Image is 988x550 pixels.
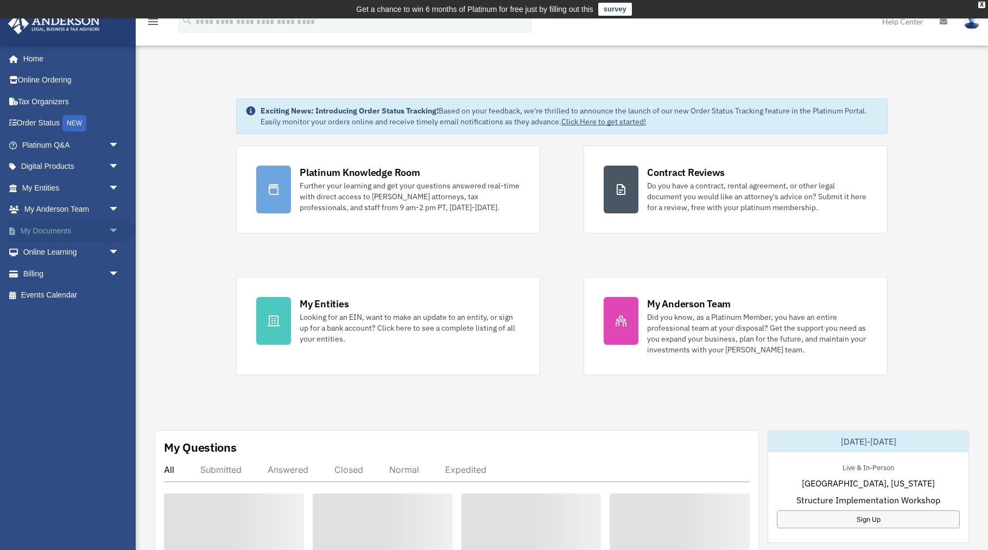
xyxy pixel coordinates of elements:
div: My Anderson Team [647,297,731,311]
a: menu [147,19,160,28]
img: User Pic [964,14,980,29]
a: Tax Organizers [8,91,136,112]
a: Platinum Knowledge Room Further your learning and get your questions answered real-time with dire... [236,146,540,233]
a: Click Here to get started! [561,117,646,127]
div: Live & In-Person [834,461,903,472]
span: Structure Implementation Workshop [796,494,940,507]
a: Platinum Q&Aarrow_drop_down [8,134,136,156]
strong: Exciting News: Introducing Order Status Tracking! [261,106,439,116]
a: My Entities Looking for an EIN, want to make an update to an entity, or sign up for a bank accoun... [236,277,540,375]
a: Contract Reviews Do you have a contract, rental agreement, or other legal document you would like... [584,146,888,233]
a: My Anderson Team Did you know, as a Platinum Member, you have an entire professional team at your... [584,277,888,375]
div: Do you have a contract, rental agreement, or other legal document you would like an attorney's ad... [647,180,867,213]
div: All [164,464,174,475]
a: Online Learningarrow_drop_down [8,242,136,263]
div: Platinum Knowledge Room [300,166,420,179]
span: arrow_drop_down [109,177,130,199]
span: arrow_drop_down [109,263,130,285]
a: Billingarrow_drop_down [8,263,136,285]
i: menu [147,15,160,28]
div: [DATE]-[DATE] [768,431,968,452]
a: My Entitiesarrow_drop_down [8,177,136,199]
div: Closed [334,464,363,475]
span: arrow_drop_down [109,199,130,221]
a: Sign Up [777,510,960,528]
div: Get a chance to win 6 months of Platinum for free just by filling out this [356,3,593,16]
span: arrow_drop_down [109,242,130,264]
div: Looking for an EIN, want to make an update to an entity, or sign up for a bank account? Click her... [300,312,520,344]
div: Based on your feedback, we're thrilled to announce the launch of our new Order Status Tracking fe... [261,105,878,127]
a: survey [598,3,632,16]
span: [GEOGRAPHIC_DATA], [US_STATE] [802,477,935,490]
div: close [978,2,985,8]
a: Home [8,48,130,69]
span: arrow_drop_down [109,134,130,156]
a: Events Calendar [8,285,136,306]
a: My Anderson Teamarrow_drop_down [8,199,136,220]
div: Answered [268,464,308,475]
a: My Documentsarrow_drop_down [8,220,136,242]
div: Expedited [445,464,486,475]
div: Contract Reviews [647,166,725,179]
a: Order StatusNEW [8,112,136,135]
div: Submitted [200,464,242,475]
img: Anderson Advisors Platinum Portal [5,13,103,34]
div: My Entities [300,297,349,311]
div: Did you know, as a Platinum Member, you have an entire professional team at your disposal? Get th... [647,312,867,355]
a: Digital Productsarrow_drop_down [8,156,136,178]
div: Normal [389,464,419,475]
span: arrow_drop_down [109,156,130,178]
div: Further your learning and get your questions answered real-time with direct access to [PERSON_NAM... [300,180,520,213]
a: Online Ordering [8,69,136,91]
i: search [181,15,193,27]
div: My Questions [164,439,237,456]
span: arrow_drop_down [109,220,130,242]
div: NEW [62,115,86,131]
